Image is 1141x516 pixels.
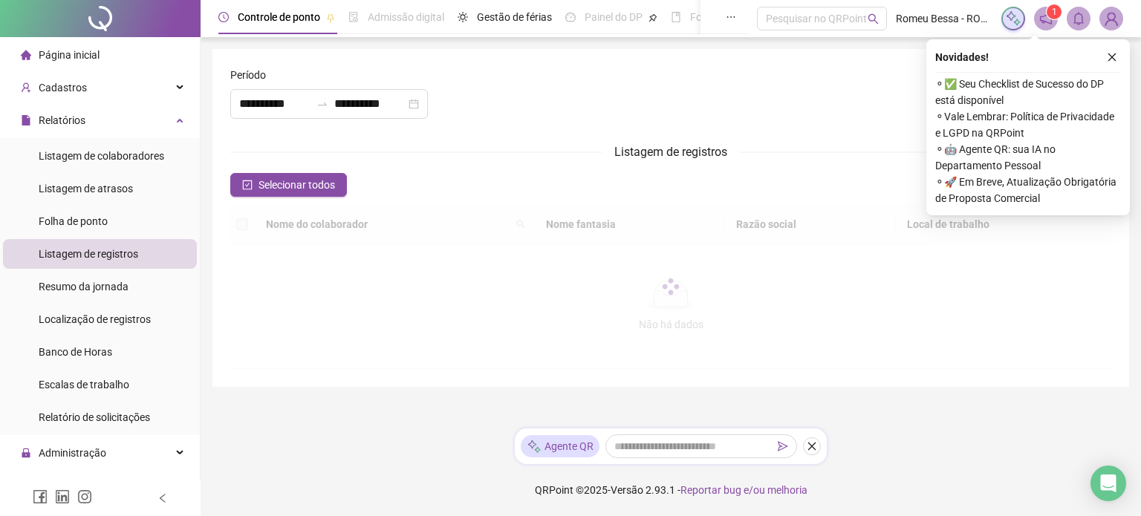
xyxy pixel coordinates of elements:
span: Resumo da jornada [39,281,129,293]
span: Listagem de registros [39,248,138,260]
span: Administração [39,447,106,459]
span: book [671,12,681,22]
span: home [21,50,31,60]
span: bell [1072,12,1085,25]
span: Relatório de solicitações [39,411,150,423]
span: left [157,493,168,503]
span: Folha de ponto [39,215,108,227]
span: Relatórios [39,114,85,126]
span: Banco de Horas [39,346,112,358]
span: check-square [242,180,253,190]
span: ⚬ 🚀 Em Breve, Atualização Obrigatória de Proposta Comercial [935,174,1121,206]
span: Romeu Bessa - ROSA & BESSA LTDA [896,10,992,27]
span: notification [1039,12,1053,25]
span: file-done [348,12,359,22]
span: Listagem de atrasos [39,183,133,195]
span: Reportar bug e/ou melhoria [680,484,807,496]
span: search [868,13,879,25]
span: swap-right [316,98,328,110]
span: Período [230,67,266,83]
img: sparkle-icon.fc2bf0ac1784a2077858766a79e2daf3.svg [1005,10,1021,27]
span: close [807,441,817,451]
span: sun [458,12,468,22]
span: lock [21,448,31,458]
span: user-add [21,82,31,93]
span: file [21,115,31,125]
span: Localização de registros [39,313,151,325]
span: Novidades ! [935,49,989,65]
button: Selecionar todos [230,173,347,197]
img: 94322 [1100,7,1122,30]
span: pushpin [326,13,335,22]
footer: QRPoint © 2025 - 2.93.1 - [201,464,1141,516]
sup: 1 [1047,4,1062,19]
span: Controle de ponto [238,11,320,23]
span: to [316,98,328,110]
span: Gestão de férias [477,11,552,23]
span: Página inicial [39,49,100,61]
span: Admissão digital [368,11,444,23]
span: Folha de pagamento [690,11,785,23]
span: linkedin [55,489,70,504]
span: ⚬ 🤖 Agente QR: sua IA no Departamento Pessoal [935,141,1121,174]
span: clock-circle [218,12,229,22]
div: Open Intercom Messenger [1090,466,1126,501]
span: close [1107,52,1117,62]
span: ⚬ ✅ Seu Checklist de Sucesso do DP está disponível [935,76,1121,108]
span: Selecionar todos [259,177,335,193]
img: sparkle-icon.fc2bf0ac1784a2077858766a79e2daf3.svg [527,439,542,454]
span: facebook [33,489,48,504]
span: Cadastros [39,82,87,94]
span: dashboard [565,12,576,22]
span: send [778,441,788,451]
span: instagram [77,489,92,504]
span: Escalas de trabalho [39,379,129,391]
span: pushpin [648,13,657,22]
span: Listagem de registros [614,145,727,159]
span: Versão [611,484,643,496]
span: Listagem de colaboradores [39,150,164,162]
span: Painel do DP [585,11,643,23]
div: Agente QR [521,435,599,457]
span: ellipsis [726,12,736,22]
span: 1 [1052,7,1057,17]
span: ⚬ Vale Lembrar: Política de Privacidade e LGPD na QRPoint [935,108,1121,141]
span: Exportações [39,480,97,491]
